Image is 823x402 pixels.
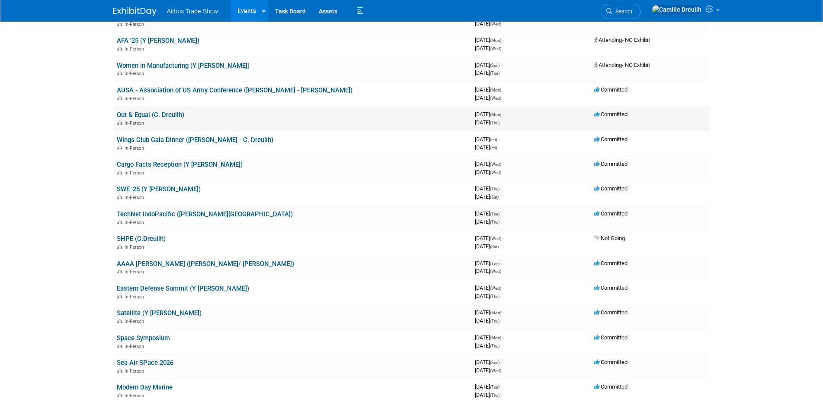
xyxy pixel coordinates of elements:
span: [DATE] [475,317,500,324]
span: [DATE] [475,309,504,316]
span: In-Person [125,22,147,27]
img: In-Person Event [117,71,122,75]
span: (Thu) [490,120,500,125]
span: (Thu) [490,187,500,191]
a: SHPE (C.Dreuilh) [117,235,166,243]
a: Modern Day Marine [117,383,173,391]
span: In-Person [125,368,147,374]
span: In-Person [125,170,147,176]
span: (Mon) [490,88,501,92]
span: Committed [594,86,628,93]
span: In-Person [125,319,147,324]
span: Committed [594,210,628,217]
img: Camille Dreuilh [652,5,702,14]
span: [DATE] [475,334,504,341]
span: In-Person [125,146,147,151]
span: In-Person [125,46,147,52]
span: Committed [594,136,628,142]
span: (Tue) [490,261,500,266]
span: (Mon) [490,112,501,117]
span: [DATE] [475,367,501,374]
span: In-Person [125,195,147,200]
a: Cargo Facts Reception (Y [PERSON_NAME]) [117,161,243,168]
span: Committed [594,285,628,291]
span: [DATE] [475,293,500,299]
span: (Sat) [490,244,499,249]
span: Committed [594,309,628,316]
span: [DATE] [475,136,500,142]
span: (Fri) [490,137,497,142]
span: [DATE] [475,185,502,192]
span: - [503,161,504,167]
span: [DATE] [475,235,504,241]
span: (Wed) [490,368,501,373]
span: (Thu) [490,344,500,348]
span: Attending- NO Exhibit [594,37,650,43]
span: - [503,334,504,341]
a: Eastern Defense Summit (Y [PERSON_NAME]) [117,285,249,292]
span: In-Person [125,344,147,349]
span: (Sun) [490,360,500,365]
span: In-Person [125,96,147,101]
span: [DATE] [475,268,501,274]
span: (Wed) [490,236,501,241]
span: (Thu) [490,294,500,299]
span: Committed [594,185,628,192]
span: [DATE] [475,392,500,398]
span: (Wed) [490,286,501,291]
span: [DATE] [475,383,502,390]
span: [DATE] [475,86,504,93]
span: [DATE] [475,45,501,51]
span: (Sun) [490,63,500,68]
span: Not Going [594,235,625,241]
img: In-Person Event [117,195,122,199]
img: In-Person Event [117,344,122,348]
span: - [503,86,504,93]
span: [DATE] [475,161,504,167]
img: In-Person Event [117,294,122,298]
span: [DATE] [475,359,502,365]
span: [DATE] [475,342,500,349]
a: Women in Manufacturing (Y [PERSON_NAME]) [117,62,250,70]
span: [DATE] [475,37,504,43]
img: In-Person Event [117,96,122,100]
span: - [501,185,502,192]
span: - [503,111,504,117]
span: [DATE] [475,218,500,225]
img: In-Person Event [117,170,122,174]
span: Committed [594,161,628,167]
img: In-Person Event [117,46,122,51]
img: In-Person Event [117,368,122,373]
span: [DATE] [475,193,499,200]
a: SWE '25 (Y [PERSON_NAME]) [117,185,201,193]
span: (Mon) [490,38,501,43]
span: (Wed) [490,22,501,26]
a: Sea Air SPace 2026 [117,359,173,367]
span: In-Person [125,71,147,76]
a: AAAA [PERSON_NAME] ([PERSON_NAME]/ [PERSON_NAME]) [117,260,294,268]
img: In-Person Event [117,269,122,273]
span: [DATE] [475,119,500,126]
span: (Wed) [490,162,501,167]
span: [DATE] [475,285,504,291]
span: - [498,136,500,142]
a: Satellite (Y [PERSON_NAME]) [117,309,202,317]
span: - [501,359,502,365]
img: In-Person Event [117,244,122,249]
a: AFA '25 (Y [PERSON_NAME]) [117,37,199,44]
span: Committed [594,111,628,117]
span: - [503,309,504,316]
span: [DATE] [475,243,499,250]
img: In-Person Event [117,319,122,323]
span: [DATE] [475,20,501,27]
span: In-Person [125,269,147,275]
span: - [501,62,502,68]
img: In-Person Event [117,120,122,125]
span: [DATE] [475,62,502,68]
span: [DATE] [475,95,501,101]
span: Search [612,8,632,15]
a: Search [601,4,640,19]
span: [DATE] [475,169,501,175]
span: Committed [594,383,628,390]
span: In-Person [125,120,147,126]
